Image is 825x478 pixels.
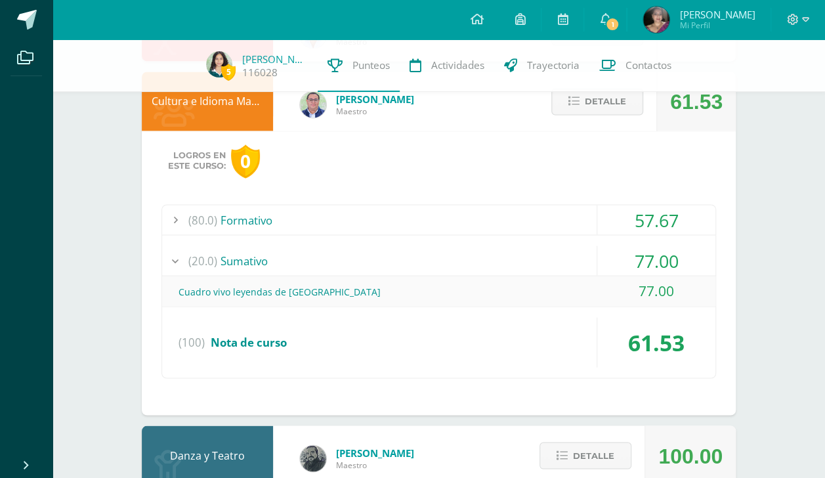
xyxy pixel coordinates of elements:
[431,58,484,72] span: Actividades
[625,58,671,72] span: Contactos
[643,7,669,33] img: 3a3c8100c5ad4521c7d5a241b3180da3.png
[597,317,715,367] div: 61.53
[336,459,414,470] span: Maestro
[605,17,620,32] span: 1
[242,53,308,66] a: [PERSON_NAME]
[162,246,715,275] div: Sumativo
[551,88,643,115] button: Detalle
[188,246,217,275] span: (20.0)
[162,276,715,306] div: Cuadro vivo leyendas de [GEOGRAPHIC_DATA]
[231,144,260,178] div: 0
[589,39,681,92] a: Contactos
[168,150,226,171] span: Logros en este curso:
[585,89,626,114] span: Detalle
[679,8,755,21] span: [PERSON_NAME]
[494,39,589,92] a: Trayectoria
[597,205,715,234] div: 57.67
[679,20,755,31] span: Mi Perfil
[597,276,715,305] div: 77.00
[318,39,400,92] a: Punteos
[221,64,236,80] span: 5
[162,205,715,234] div: Formativo
[206,51,232,77] img: 630113e3c11eaf4d2372eacf1d972cf3.png
[188,205,217,234] span: (80.0)
[336,93,414,106] span: [PERSON_NAME]
[336,446,414,459] span: [PERSON_NAME]
[400,39,494,92] a: Actividades
[527,58,580,72] span: Trayectoria
[242,66,278,79] a: 116028
[211,334,287,349] span: Nota de curso
[597,246,715,275] div: 77.00
[300,445,326,471] img: 8ba24283638e9cc0823fe7e8b79ee805.png
[336,106,414,117] span: Maestro
[573,443,614,467] span: Detalle
[539,442,631,469] button: Detalle
[352,58,390,72] span: Punteos
[670,72,723,131] div: 61.53
[300,91,326,118] img: c1c1b07ef08c5b34f56a5eb7b3c08b85.png
[142,72,273,131] div: Cultura e Idioma Maya, Garífuna o Xinka
[179,317,205,367] span: (100)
